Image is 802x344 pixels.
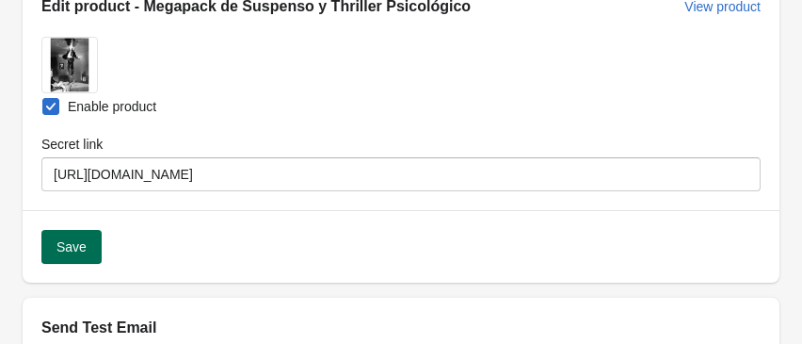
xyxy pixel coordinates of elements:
img: dce189eac47ae14c7e35d2aa3b29f58c.jpg [50,38,89,92]
h2: Send Test Email [41,317,761,339]
span: Save [56,239,87,254]
button: Save [41,230,102,264]
input: https://secret-url.com [41,157,761,191]
label: Secret link [41,135,103,154]
span: Enable product [68,97,156,116]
